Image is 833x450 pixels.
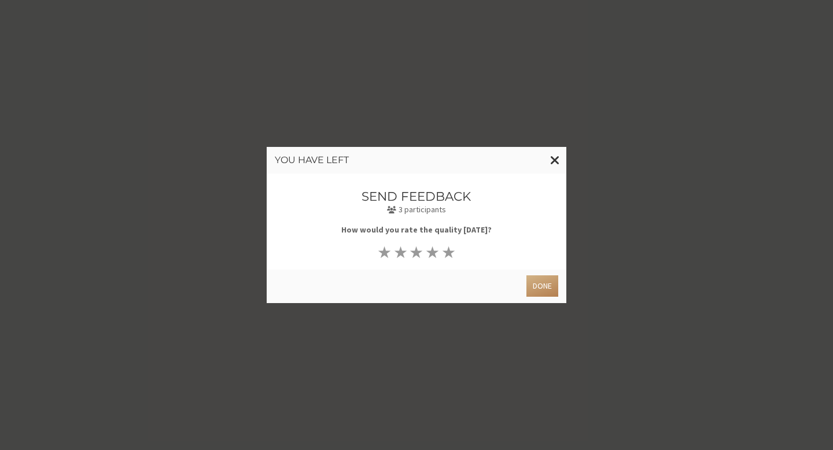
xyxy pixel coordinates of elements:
[526,275,558,297] button: Done
[306,204,528,216] p: 3 participants
[377,244,393,260] button: ★
[544,147,566,174] button: Close modal
[392,244,408,260] button: ★
[306,190,528,203] h3: Send feedback
[275,155,558,165] h3: You have left
[408,244,425,260] button: ★
[341,224,492,235] b: How would you rate the quality [DATE]?
[425,244,441,260] button: ★
[441,244,457,260] button: ★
